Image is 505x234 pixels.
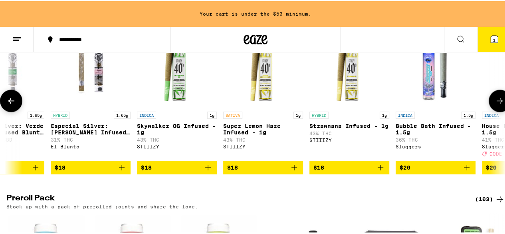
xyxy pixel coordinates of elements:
[137,26,217,106] img: STIIIZY - Skywalker OG Infused - 1g
[223,110,242,118] p: SATIVA
[223,143,303,148] div: STIIIZY
[223,26,303,159] a: Open page for Super Lemon Haze Infused - 1g from STIIIZY
[51,160,131,173] button: Add to bag
[137,160,217,173] button: Add to bag
[309,26,389,159] a: Open page for Strawnana Infused - 1g from STIIIZY
[396,26,475,106] img: Sluggers - Bubble Bath Infused - 1.5g
[137,136,217,141] p: 43% THC
[309,110,329,118] p: HYBRID
[51,122,131,134] p: Especial Silver: [PERSON_NAME] Infused Blunt - 1.65g
[28,110,44,118] p: 1.65g
[51,110,70,118] p: HYBRID
[141,163,152,170] span: $18
[313,163,324,170] span: $18
[6,193,465,203] h2: Preroll Pack
[309,160,389,173] button: Add to bag
[223,26,303,106] img: STIIIZY - Super Lemon Haze Infused - 1g
[51,136,131,141] p: 31% THC
[309,130,389,135] p: 43% THC
[137,122,217,134] p: Skywalker OG Infused - 1g
[223,160,303,173] button: Add to bag
[396,122,475,134] p: Bubble Bath Infused - 1.5g
[400,163,410,170] span: $20
[114,110,131,118] p: 1.65g
[51,143,131,148] div: El Blunto
[6,203,198,208] p: Stock up with a pack of prerolled joints and share the love.
[51,26,131,159] a: Open page for Especial Silver: Rosa Diamond Infused Blunt - 1.65g from El Blunto
[493,36,495,41] span: 1
[380,110,389,118] p: 1g
[227,163,238,170] span: $18
[309,136,389,142] div: STIIIZY
[396,160,475,173] button: Add to bag
[137,110,156,118] p: INDICA
[461,110,475,118] p: 1.5g
[223,136,303,141] p: 43% THC
[223,122,303,134] p: Super Lemon Haze Infused - 1g
[51,26,131,106] img: El Blunto - Especial Silver: Rosa Diamond Infused Blunt - 1.65g
[137,143,217,148] div: STIIIZY
[55,163,65,170] span: $18
[5,6,57,12] span: Hi. Need any help?
[396,136,475,141] p: 36% THC
[207,110,217,118] p: 1g
[486,163,497,170] span: $20
[482,110,501,118] p: INDICA
[396,110,415,118] p: INDICA
[309,26,389,106] img: STIIIZY - Strawnana Infused - 1g
[137,26,217,159] a: Open page for Skywalker OG Infused - 1g from STIIIZY
[309,122,389,128] p: Strawnana Infused - 1g
[396,26,475,159] a: Open page for Bubble Bath Infused - 1.5g from Sluggers
[475,193,505,203] a: (103)
[293,110,303,118] p: 1g
[396,143,475,148] div: Sluggers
